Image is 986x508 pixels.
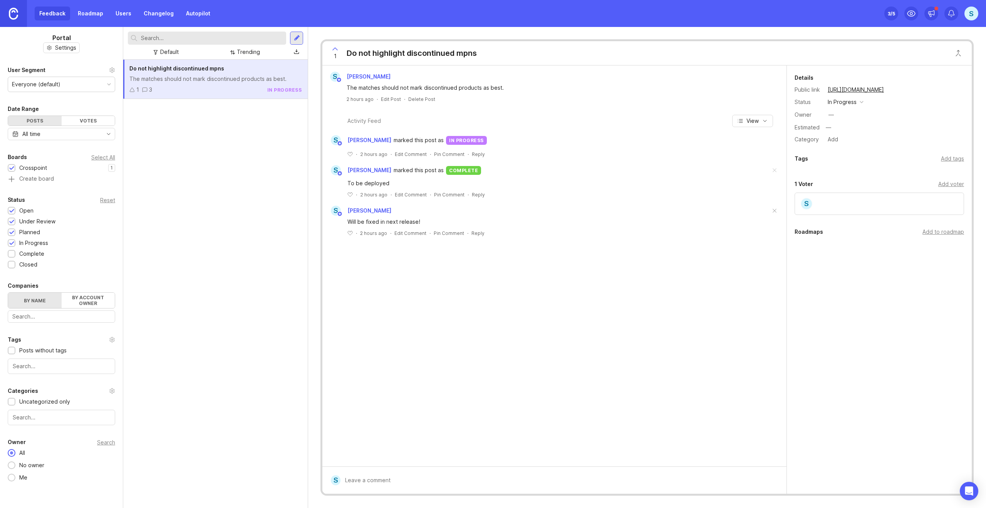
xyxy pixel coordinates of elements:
a: S[PERSON_NAME] [326,135,394,145]
div: Add to roadmap [922,228,964,236]
div: Tags [8,335,21,344]
div: Date Range [8,104,39,114]
div: — [828,111,834,119]
span: 1 [334,52,337,60]
div: Votes [62,116,115,126]
div: Will be fixed in next release! [347,218,656,226]
div: Everyone (default) [12,80,60,89]
div: Category [795,135,822,144]
div: All time [22,130,40,138]
div: · [356,191,357,198]
input: Search... [13,362,110,371]
div: S [331,206,341,216]
input: Search... [12,312,111,321]
div: 1 Voter [795,179,813,189]
a: Autopilot [181,7,215,20]
div: Pin Comment [434,191,464,198]
label: By account owner [62,293,115,308]
div: Do not highlight discontinued mpns [347,48,477,59]
a: Create board [8,176,115,183]
div: Delete Post [408,96,435,102]
button: Close button [951,45,966,61]
div: Trending [237,48,260,56]
a: 2 hours ago [347,96,374,102]
img: member badge [337,171,343,176]
div: All [15,449,29,457]
div: 3 /5 [888,8,895,19]
span: View [746,117,759,125]
div: Status [795,98,822,106]
div: Companies [8,281,39,290]
div: · [391,151,392,158]
div: Edit Comment [395,151,427,158]
div: Edit Comment [395,191,427,198]
div: · [356,151,357,158]
div: Status [8,195,25,205]
a: Users [111,7,136,20]
div: Posts [8,116,62,126]
div: Owner [8,438,26,447]
div: · [468,191,469,198]
div: Public link [795,86,822,94]
div: S [331,475,340,485]
svg: toggle icon [102,131,115,137]
div: · [430,151,431,158]
div: Complete [19,250,44,258]
div: · [404,96,405,102]
span: 2 hours ago [360,230,387,236]
a: [URL][DOMAIN_NAME] [825,85,886,95]
div: Uncategorized only [19,397,70,406]
h1: Portal [52,33,71,42]
div: in progress [828,98,857,106]
div: — [823,122,833,132]
div: Add voter [938,180,964,188]
span: marked this post as [394,166,444,174]
div: Estimated [795,125,820,130]
div: S [331,165,341,175]
div: Categories [8,386,38,396]
a: S[PERSON_NAME] [326,165,394,175]
div: The matches should not mark discontinued products as best. [347,84,655,92]
div: S [964,7,978,20]
div: · [356,230,357,236]
span: Do not highlight discontinued mpns [129,65,224,72]
div: Closed [19,260,37,269]
div: Crosspoint [19,164,47,172]
span: Settings [55,44,76,52]
button: Settings [43,42,80,53]
span: [PERSON_NAME] [347,73,391,80]
img: member badge [336,77,342,83]
div: · [467,230,468,236]
div: Planned [19,228,40,236]
div: Pin Comment [434,151,464,158]
a: S[PERSON_NAME] [325,72,397,82]
a: Add [822,134,840,144]
p: 1 [111,165,113,171]
div: Open Intercom Messenger [960,482,978,500]
div: No owner [15,461,48,469]
span: [PERSON_NAME] [347,207,391,214]
div: · [377,96,378,102]
div: in progress [446,136,487,145]
div: Default [160,48,179,56]
div: Edit Comment [394,230,426,236]
div: · [430,191,431,198]
span: marked this post as [394,136,444,144]
div: Open [19,206,34,215]
div: Me [15,473,31,482]
div: Reset [100,198,115,202]
input: Search... [141,34,283,42]
span: [PERSON_NAME] [347,166,391,174]
img: member badge [337,141,343,146]
a: S[PERSON_NAME] [326,206,391,216]
div: To be deployed [347,179,656,188]
span: 2 hours ago [360,151,387,158]
div: Reply [472,151,485,158]
div: in progress [267,87,302,93]
div: 3 [149,86,152,94]
div: S [800,198,813,210]
div: The matches should not mark discontinued products as best. [129,75,302,83]
a: Do not highlight discontinued mpnsThe matches should not mark discontinued products as best.13in ... [123,60,308,99]
div: Search [97,440,115,444]
div: In Progress [19,239,48,247]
